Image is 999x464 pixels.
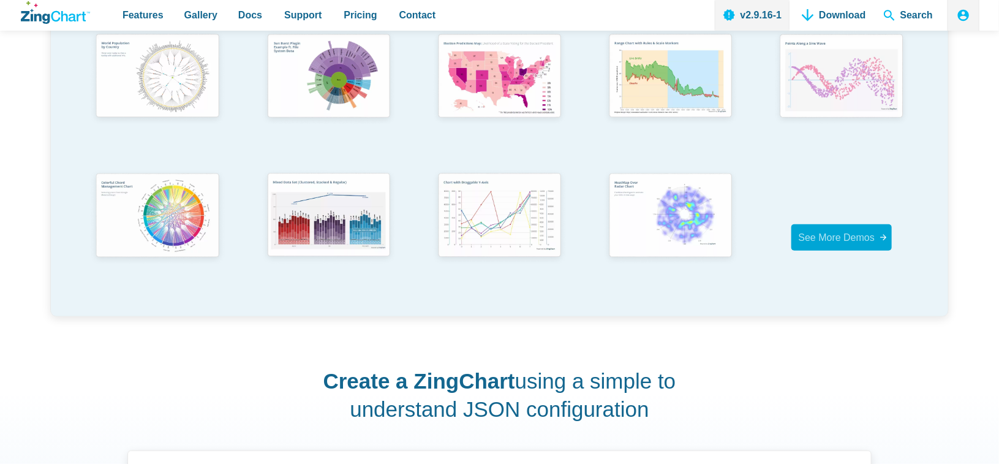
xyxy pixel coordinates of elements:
[323,369,515,393] strong: Create a ZingChart
[21,1,90,24] a: ZingChart Logo. Click to return to the homepage
[602,29,739,127] img: Range Chart with Rultes & Scale Markers
[414,168,585,307] a: Chart with Draggable Y-Axis
[320,367,679,423] h2: using a simple to understand JSON configuration
[238,7,262,23] span: Docs
[72,29,243,168] a: World Population by Country
[585,29,756,168] a: Range Chart with Rultes & Scale Markers
[72,168,243,307] a: Colorful Chord Management Chart
[585,168,756,307] a: Heatmap Over Radar Chart
[284,7,322,23] span: Support
[414,29,585,168] a: Election Predictions Map
[431,168,568,266] img: Chart with Draggable Y-Axis
[243,168,414,307] a: Mixed Data Set (Clustered, Stacked, and Regular)
[344,7,377,23] span: Pricing
[399,7,436,23] span: Contact
[184,7,217,23] span: Gallery
[89,168,225,266] img: Colorful Chord Management Chart
[243,29,414,168] a: Sun Burst Plugin Example ft. File System Data
[431,29,568,126] img: Election Predictions Map
[773,29,910,126] img: Points Along a Sine Wave
[89,29,225,127] img: World Population by Country
[260,29,397,126] img: Sun Burst Plugin Example ft. File System Data
[791,224,892,251] a: See More Demos
[123,7,164,23] span: Features
[799,232,875,243] span: See More Demos
[602,168,739,266] img: Heatmap Over Radar Chart
[260,168,397,265] img: Mixed Data Set (Clustered, Stacked, and Regular)
[756,29,927,168] a: Points Along a Sine Wave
